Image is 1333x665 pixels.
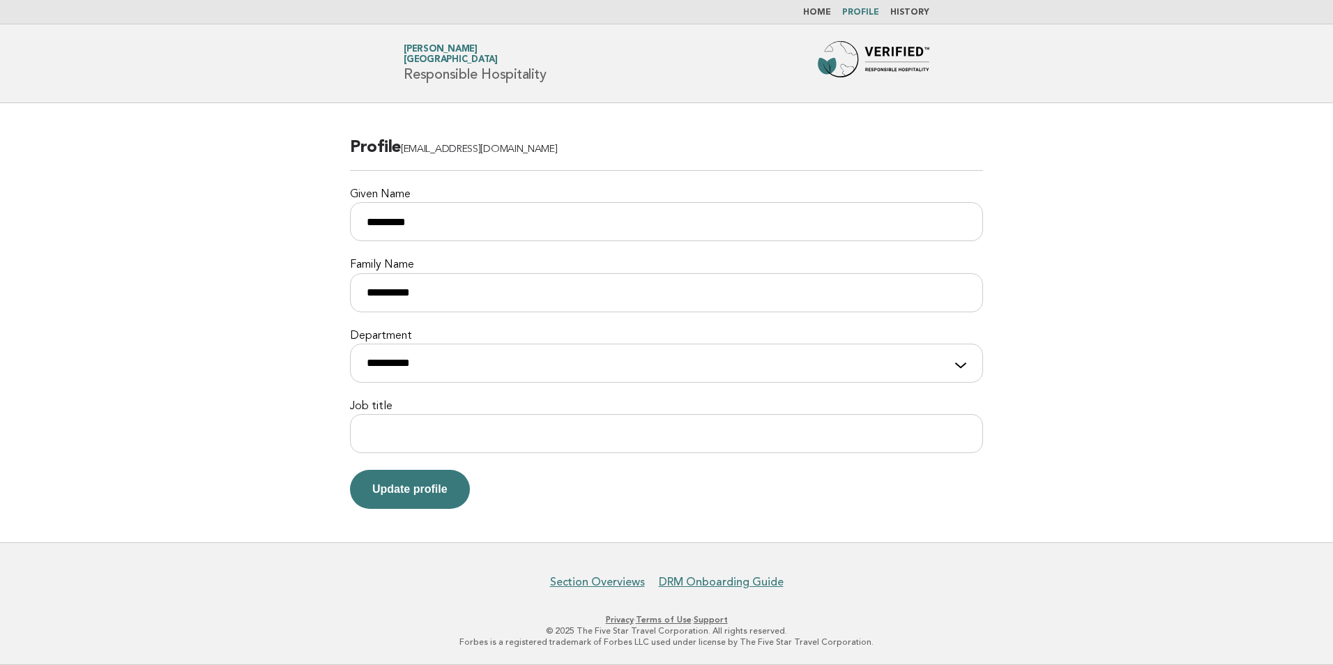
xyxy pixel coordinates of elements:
h2: Profile [350,137,983,171]
h1: Responsible Hospitality [404,45,546,82]
label: Department [350,329,983,344]
a: DRM Onboarding Guide [659,575,784,589]
p: © 2025 The Five Star Travel Corporation. All rights reserved. [240,625,1093,636]
label: Job title [350,399,983,414]
a: History [890,8,929,17]
a: Section Overviews [550,575,645,589]
a: Terms of Use [636,615,692,625]
a: Support [694,615,728,625]
span: [EMAIL_ADDRESS][DOMAIN_NAME] [401,144,558,155]
a: Profile [842,8,879,17]
p: Forbes is a registered trademark of Forbes LLC used under license by The Five Star Travel Corpora... [240,636,1093,648]
label: Given Name [350,188,983,202]
a: Home [803,8,831,17]
a: [PERSON_NAME][GEOGRAPHIC_DATA] [404,45,498,64]
p: · · [240,614,1093,625]
label: Family Name [350,258,983,273]
button: Update profile [350,470,470,509]
a: Privacy [606,615,634,625]
img: Forbes Travel Guide [818,41,929,86]
span: [GEOGRAPHIC_DATA] [404,56,498,65]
